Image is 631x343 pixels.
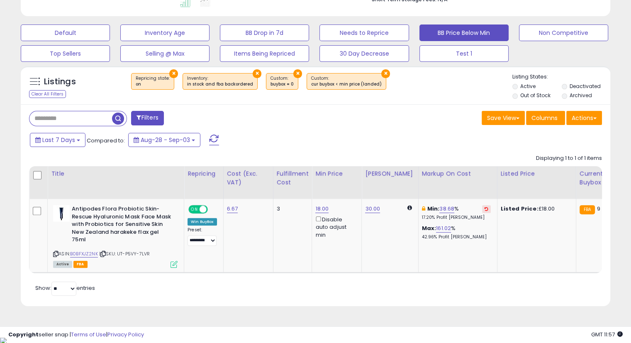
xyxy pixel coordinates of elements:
[422,205,491,220] div: %
[29,90,66,98] div: Clear All Filters
[169,69,178,78] button: ×
[277,169,309,187] div: Fulfillment Cost
[53,205,70,222] img: 21-j+SEVI-L._SL40_.jpg
[220,45,309,62] button: Items Being Repriced
[270,75,294,88] span: Custom:
[293,69,302,78] button: ×
[53,205,178,267] div: ASIN:
[419,24,509,41] button: BB Price Below Min
[422,234,491,240] p: 42.96% Profit [PERSON_NAME]
[44,76,76,88] h5: Listings
[315,205,329,213] a: 18.00
[72,205,173,246] b: Antipodes Flora Probiotic Skin-Rescue Hyaluronic Mask Face Mask with Probiotics for Sensitive Ski...
[51,169,180,178] div: Title
[427,205,440,213] b: Min:
[365,205,380,213] a: 30.00
[501,205,538,213] b: Listed Price:
[42,136,75,144] span: Last 7 Days
[187,81,253,87] div: in stock and fba backordered
[21,45,110,62] button: Top Sellers
[30,133,85,147] button: Last 7 Days
[277,205,306,213] div: 3
[519,24,608,41] button: Non Competitive
[418,166,497,199] th: The percentage added to the cost of goods (COGS) that forms the calculator for Min & Max prices.
[53,261,72,268] span: All listings currently available for purchase on Amazon
[227,205,238,213] a: 6.67
[580,169,622,187] div: Current Buybox Price
[569,92,592,99] label: Archived
[311,75,382,88] span: Custom:
[188,169,220,178] div: Repricing
[536,154,602,162] div: Displaying 1 to 1 of 1 items
[422,215,491,220] p: 17.20% Profit [PERSON_NAME]
[526,111,565,125] button: Columns
[220,24,309,41] button: BB Drop in 7d
[107,331,144,338] a: Privacy Policy
[99,250,150,257] span: | SKU: UT-P5VY-7LVR
[501,169,573,178] div: Listed Price
[520,83,536,90] label: Active
[319,24,409,41] button: Needs to Reprice
[422,224,436,232] b: Max:
[319,45,409,62] button: 30 Day Decrease
[227,169,270,187] div: Cost (Exc. VAT)
[270,81,294,87] div: buybox = 0
[128,133,200,147] button: Aug-28 - Sep-03
[311,81,382,87] div: cur buybox < min price (landed)
[365,169,414,178] div: [PERSON_NAME]
[188,218,217,225] div: Win BuyBox
[439,205,454,213] a: 38.68
[21,24,110,41] button: Default
[71,331,106,338] a: Terms of Use
[482,111,525,125] button: Save View
[131,111,163,125] button: Filters
[512,73,610,81] p: Listing States:
[597,205,600,213] span: 9
[315,169,358,178] div: Min Price
[207,206,220,213] span: OFF
[580,205,595,214] small: FBA
[531,114,558,122] span: Columns
[520,92,551,99] label: Out of Stock
[566,111,602,125] button: Actions
[70,250,98,257] a: B0BFXJZ2NK
[120,45,210,62] button: Selling @ Max
[136,81,170,87] div: on
[419,45,509,62] button: Test 1
[141,136,190,144] span: Aug-28 - Sep-03
[73,261,88,268] span: FBA
[8,331,39,338] strong: Copyright
[315,215,355,239] div: Disable auto adjust min
[187,75,253,88] span: Inventory :
[591,331,623,338] span: 2025-09-11 11:57 GMT
[422,169,494,178] div: Markup on Cost
[8,331,144,339] div: seller snap | |
[436,224,451,233] a: 161.02
[422,225,491,240] div: %
[87,137,125,145] span: Compared to:
[188,227,217,246] div: Preset:
[501,205,570,213] div: £18.00
[136,75,170,88] span: Repricing state :
[253,69,261,78] button: ×
[569,83,600,90] label: Deactivated
[189,206,200,213] span: ON
[120,24,210,41] button: Inventory Age
[35,284,95,292] span: Show: entries
[381,69,390,78] button: ×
